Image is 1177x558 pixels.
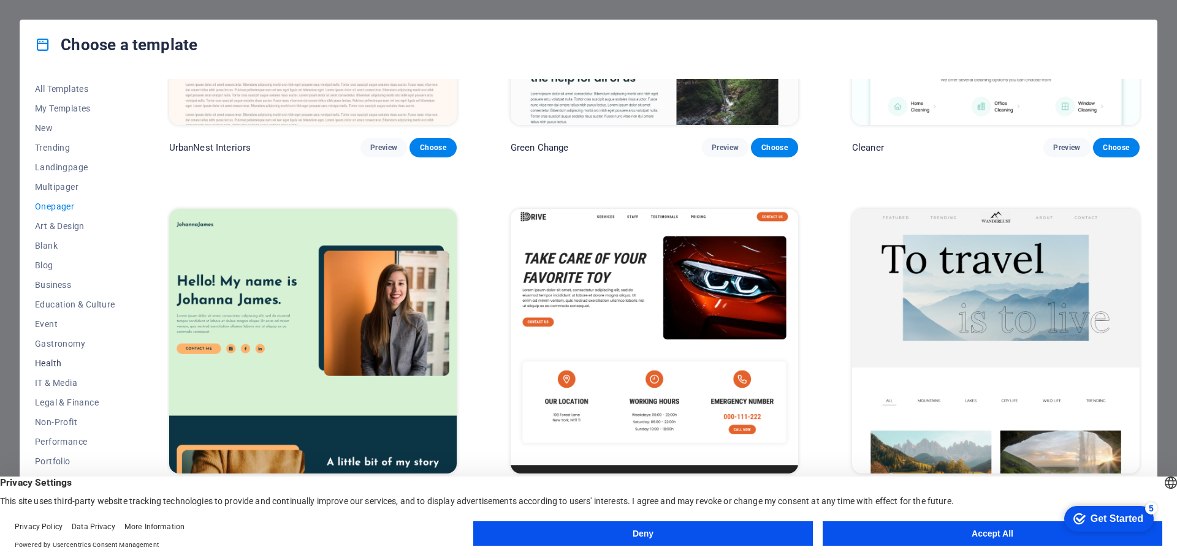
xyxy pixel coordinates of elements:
[35,300,115,309] span: Education & Culture
[35,236,115,255] button: Blank
[511,209,798,473] img: Drive
[35,123,115,133] span: New
[511,141,569,154] p: Green Change
[35,456,115,466] span: Portfolio
[712,143,739,153] span: Preview
[35,216,115,236] button: Art & Design
[35,162,115,172] span: Landingpage
[35,319,115,329] span: Event
[35,334,115,353] button: Gastronomy
[35,339,115,349] span: Gastronomy
[35,99,115,118] button: My Templates
[35,280,115,290] span: Business
[10,6,99,32] div: Get Started 5 items remaining, 0% complete
[35,398,115,407] span: Legal & Finance
[35,221,115,231] span: Art & Design
[35,373,115,393] button: IT & Media
[1043,138,1090,157] button: Preview
[761,143,788,153] span: Choose
[370,143,397,153] span: Preview
[702,138,748,157] button: Preview
[35,197,115,216] button: Onepager
[36,13,89,25] div: Get Started
[35,417,115,427] span: Non-Profit
[35,143,115,153] span: Trending
[35,314,115,334] button: Event
[35,79,115,99] button: All Templates
[35,437,115,447] span: Performance
[35,84,115,94] span: All Templates
[35,118,115,138] button: New
[409,138,456,157] button: Choose
[1103,143,1130,153] span: Choose
[35,138,115,157] button: Trending
[1053,143,1080,153] span: Preview
[852,209,1140,473] img: Wanderlust
[169,209,457,473] img: Johanna James
[35,104,115,113] span: My Templates
[35,275,115,295] button: Business
[35,260,115,270] span: Blog
[35,255,115,275] button: Blog
[35,182,115,192] span: Multipager
[35,202,115,211] span: Onepager
[35,393,115,412] button: Legal & Finance
[35,35,197,55] h4: Choose a template
[169,141,251,154] p: UrbanNest Interiors
[35,451,115,471] button: Portfolio
[852,141,884,154] p: Cleaner
[360,138,407,157] button: Preview
[35,412,115,432] button: Non-Profit
[35,177,115,197] button: Multipager
[35,295,115,314] button: Education & Culture
[35,353,115,373] button: Health
[419,143,446,153] span: Choose
[35,358,115,368] span: Health
[35,432,115,451] button: Performance
[35,157,115,177] button: Landingpage
[1093,138,1140,157] button: Choose
[91,2,103,15] div: 5
[35,471,115,491] button: Services
[751,138,798,157] button: Choose
[35,241,115,251] span: Blank
[35,378,115,388] span: IT & Media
